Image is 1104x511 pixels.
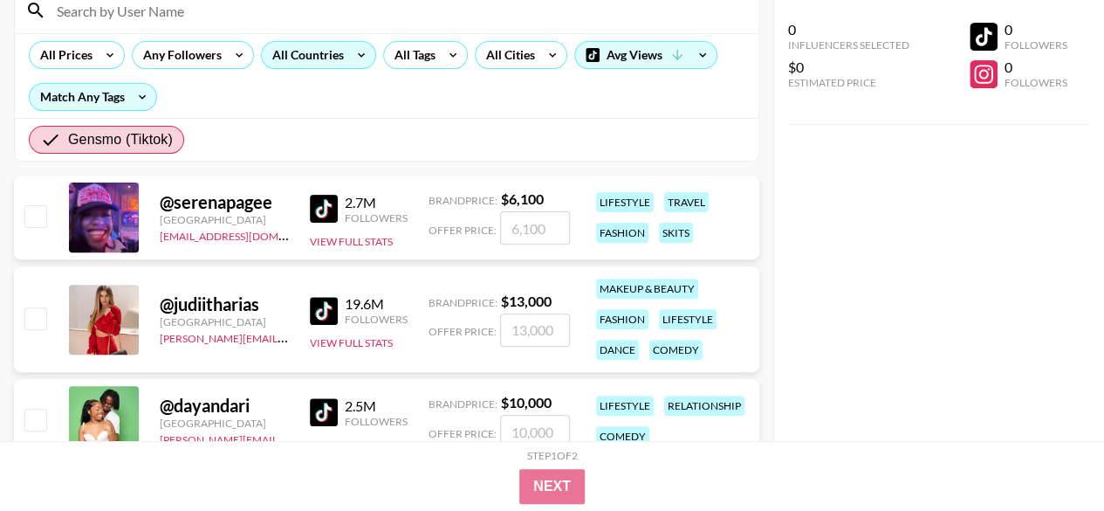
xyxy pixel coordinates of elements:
button: View Full Stats [310,438,393,452]
div: @ judiitharias [160,293,289,315]
button: View Full Stats [310,336,393,349]
span: Offer Price: [429,224,497,237]
span: Gensmo (Tiktok) [68,129,173,150]
span: Brand Price: [429,194,497,207]
div: Followers [345,211,408,224]
img: TikTok [310,195,338,223]
div: All Tags [384,42,439,68]
a: [EMAIL_ADDRESS][DOMAIN_NAME] [160,226,335,243]
div: Estimated Price [788,76,909,89]
div: Followers [1005,76,1067,89]
input: 13,000 [500,314,570,347]
input: 10,000 [500,415,570,448]
div: All Cities [476,42,538,68]
div: Step 1 of 2 [527,449,578,462]
div: Followers [345,313,408,326]
button: View Full Stats [310,235,393,248]
iframe: Drift Widget Chat Controller [1017,424,1083,490]
div: lifestyle [596,396,654,416]
div: @ serenapagee [160,191,289,213]
div: All Countries [262,42,347,68]
div: skits [659,223,693,243]
div: fashion [596,309,648,329]
div: lifestyle [659,309,717,329]
div: Followers [1005,38,1067,52]
div: comedy [596,426,649,446]
div: [GEOGRAPHIC_DATA] [160,417,289,430]
span: Brand Price: [429,397,497,411]
span: Offer Price: [429,325,497,338]
div: Match Any Tags [30,84,156,110]
div: Followers [345,415,408,428]
div: $0 [788,59,909,76]
button: Next [519,469,585,504]
a: [PERSON_NAME][EMAIL_ADDRESS][DOMAIN_NAME] [160,430,418,446]
a: [PERSON_NAME][EMAIL_ADDRESS][DOMAIN_NAME] [160,328,418,345]
div: @ dayandari [160,395,289,417]
img: TikTok [310,297,338,325]
span: Offer Price: [429,427,497,440]
div: Influencers Selected [788,38,909,52]
div: 0 [1005,59,1067,76]
div: 19.6M [345,295,408,313]
div: comedy [649,340,703,360]
div: 0 [1005,21,1067,38]
div: fashion [596,223,648,243]
div: All Prices [30,42,96,68]
img: TikTok [310,398,338,426]
strong: $ 13,000 [501,293,552,309]
strong: $ 6,100 [501,190,544,207]
div: lifestyle [596,192,654,212]
span: Brand Price: [429,296,497,309]
div: Any Followers [133,42,225,68]
div: 2.5M [345,397,408,415]
div: Avg Views [575,42,717,68]
strong: $ 10,000 [501,394,552,411]
div: relationship [664,396,744,416]
div: [GEOGRAPHIC_DATA] [160,315,289,328]
div: dance [596,340,639,360]
div: [GEOGRAPHIC_DATA] [160,213,289,226]
div: makeup & beauty [596,279,698,299]
div: 2.7M [345,194,408,211]
div: travel [664,192,709,212]
div: 0 [788,21,909,38]
input: 6,100 [500,211,570,245]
